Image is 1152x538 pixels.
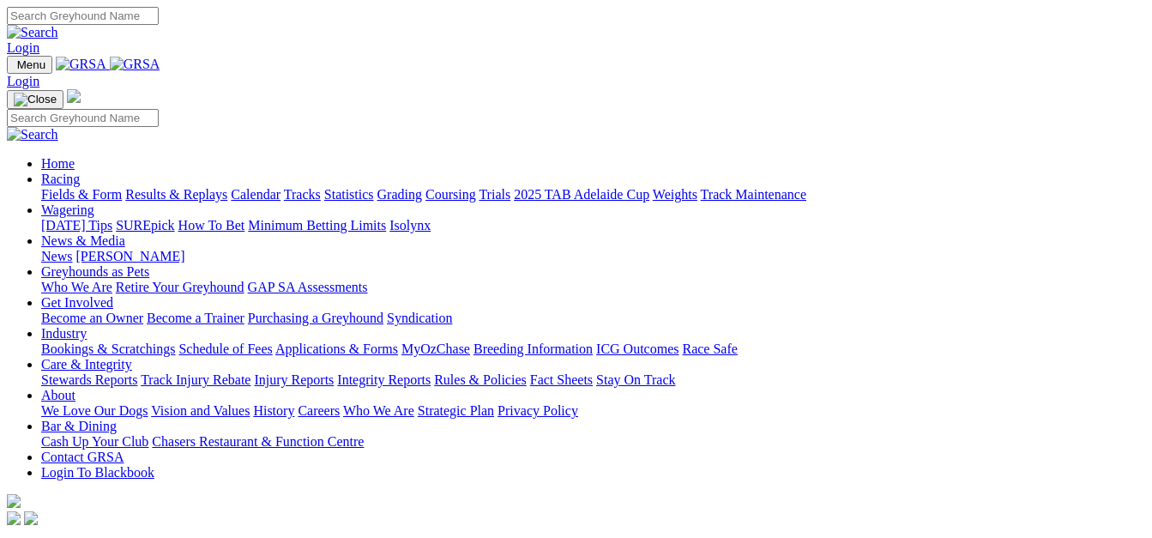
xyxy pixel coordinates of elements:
[701,187,806,202] a: Track Maintenance
[498,403,578,418] a: Privacy Policy
[7,74,39,88] a: Login
[343,403,414,418] a: Who We Are
[41,311,143,325] a: Become an Owner
[514,187,649,202] a: 2025 TAB Adelaide Cup
[41,264,149,279] a: Greyhounds as Pets
[377,187,422,202] a: Grading
[141,372,250,387] a: Track Injury Rebate
[116,218,174,233] a: SUREpick
[17,58,45,71] span: Menu
[110,57,160,72] img: GRSA
[41,419,117,433] a: Bar & Dining
[24,511,38,525] img: twitter.svg
[596,372,675,387] a: Stay On Track
[254,372,334,387] a: Injury Reports
[387,311,452,325] a: Syndication
[41,450,124,464] a: Contact GRSA
[284,187,321,202] a: Tracks
[418,403,494,418] a: Strategic Plan
[7,40,39,55] a: Login
[41,187,122,202] a: Fields & Form
[41,187,1145,203] div: Racing
[389,218,431,233] a: Isolynx
[67,89,81,103] img: logo-grsa-white.png
[147,311,244,325] a: Become a Trainer
[41,249,1145,264] div: News & Media
[41,372,137,387] a: Stewards Reports
[41,403,148,418] a: We Love Our Dogs
[7,127,58,142] img: Search
[653,187,697,202] a: Weights
[41,342,1145,357] div: Industry
[248,280,368,294] a: GAP SA Assessments
[41,326,87,341] a: Industry
[7,109,159,127] input: Search
[41,311,1145,326] div: Get Involved
[682,342,737,356] a: Race Safe
[7,7,159,25] input: Search
[425,187,476,202] a: Coursing
[248,311,383,325] a: Purchasing a Greyhound
[41,403,1145,419] div: About
[75,249,184,263] a: [PERSON_NAME]
[41,172,80,186] a: Racing
[479,187,510,202] a: Trials
[116,280,244,294] a: Retire Your Greyhound
[275,342,398,356] a: Applications & Forms
[401,342,470,356] a: MyOzChase
[41,465,154,480] a: Login To Blackbook
[7,25,58,40] img: Search
[41,295,113,310] a: Get Involved
[151,403,250,418] a: Vision and Values
[41,233,125,248] a: News & Media
[337,372,431,387] a: Integrity Reports
[56,57,106,72] img: GRSA
[41,156,75,171] a: Home
[7,511,21,525] img: facebook.svg
[178,342,272,356] a: Schedule of Fees
[41,434,1145,450] div: Bar & Dining
[41,372,1145,388] div: Care & Integrity
[178,218,245,233] a: How To Bet
[41,218,112,233] a: [DATE] Tips
[41,218,1145,233] div: Wagering
[473,342,593,356] a: Breeding Information
[152,434,364,449] a: Chasers Restaurant & Function Centre
[125,187,227,202] a: Results & Replays
[231,187,280,202] a: Calendar
[41,249,72,263] a: News
[298,403,340,418] a: Careers
[41,388,75,402] a: About
[324,187,374,202] a: Statistics
[41,280,112,294] a: Who We Are
[7,90,63,109] button: Toggle navigation
[7,56,52,74] button: Toggle navigation
[41,342,175,356] a: Bookings & Scratchings
[434,372,527,387] a: Rules & Policies
[253,403,294,418] a: History
[596,342,679,356] a: ICG Outcomes
[14,93,57,106] img: Close
[41,434,148,449] a: Cash Up Your Club
[530,372,593,387] a: Fact Sheets
[41,357,132,372] a: Care & Integrity
[248,218,386,233] a: Minimum Betting Limits
[41,280,1145,295] div: Greyhounds as Pets
[7,494,21,508] img: logo-grsa-white.png
[41,203,94,217] a: Wagering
